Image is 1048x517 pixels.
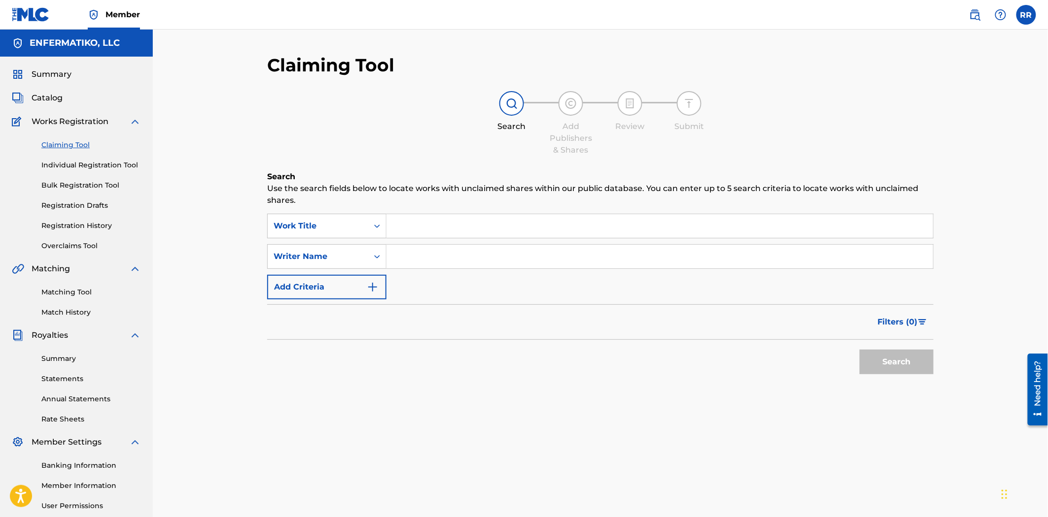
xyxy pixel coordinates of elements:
[41,307,141,318] a: Match History
[41,241,141,251] a: Overclaims Tool
[41,374,141,384] a: Statements
[991,5,1011,25] div: Help
[129,329,141,341] img: expand
[267,183,934,206] p: Use the search fields below to locate works with unclaimed shares within our public database. You...
[565,97,577,109] img: step indicator icon for Add Publishers & Shares
[12,7,50,22] img: MLC Logo
[965,5,985,25] a: Public Search
[12,37,24,49] img: Accounts
[267,54,394,76] h2: Claiming Tool
[41,200,141,211] a: Registration Drafts
[1020,350,1048,429] iframe: Resource Center
[12,329,24,341] img: Royalties
[267,214,934,379] form: Search Form
[41,460,141,471] a: Banking Information
[41,354,141,364] a: Summary
[129,263,141,275] img: expand
[664,121,714,132] div: Submit
[999,470,1048,517] iframe: Chat Widget
[32,263,70,275] span: Matching
[274,251,362,262] div: Writer Name
[267,275,386,299] button: Add Criteria
[1002,480,1008,509] div: Drag
[32,116,108,128] span: Works Registration
[872,310,934,334] button: Filters (0)
[12,68,71,80] a: SummarySummary
[129,436,141,448] img: expand
[41,160,141,170] a: Individual Registration Tool
[32,92,63,104] span: Catalog
[105,9,140,20] span: Member
[918,319,927,325] img: filter
[367,281,379,293] img: 9d2ae6d4665cec9f34b9.svg
[41,501,141,511] a: User Permissions
[12,116,25,128] img: Works Registration
[487,121,536,132] div: Search
[605,121,655,132] div: Review
[88,9,100,21] img: Top Rightsholder
[12,92,24,104] img: Catalog
[878,316,918,328] span: Filters ( 0 )
[41,180,141,191] a: Bulk Registration Tool
[624,97,636,109] img: step indicator icon for Review
[41,414,141,424] a: Rate Sheets
[995,9,1007,21] img: help
[32,329,68,341] span: Royalties
[32,68,71,80] span: Summary
[267,171,934,183] h6: Search
[12,68,24,80] img: Summary
[683,97,695,109] img: step indicator icon for Submit
[12,263,24,275] img: Matching
[41,221,141,231] a: Registration History
[506,97,518,109] img: step indicator icon for Search
[12,436,24,448] img: Member Settings
[41,140,141,150] a: Claiming Tool
[129,116,141,128] img: expand
[32,436,102,448] span: Member Settings
[41,481,141,491] a: Member Information
[274,220,362,232] div: Work Title
[12,92,63,104] a: CatalogCatalog
[969,9,981,21] img: search
[1016,5,1036,25] div: User Menu
[41,394,141,404] a: Annual Statements
[30,37,120,49] h5: ENFERMATIKO, LLC
[41,287,141,297] a: Matching Tool
[546,121,595,156] div: Add Publishers & Shares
